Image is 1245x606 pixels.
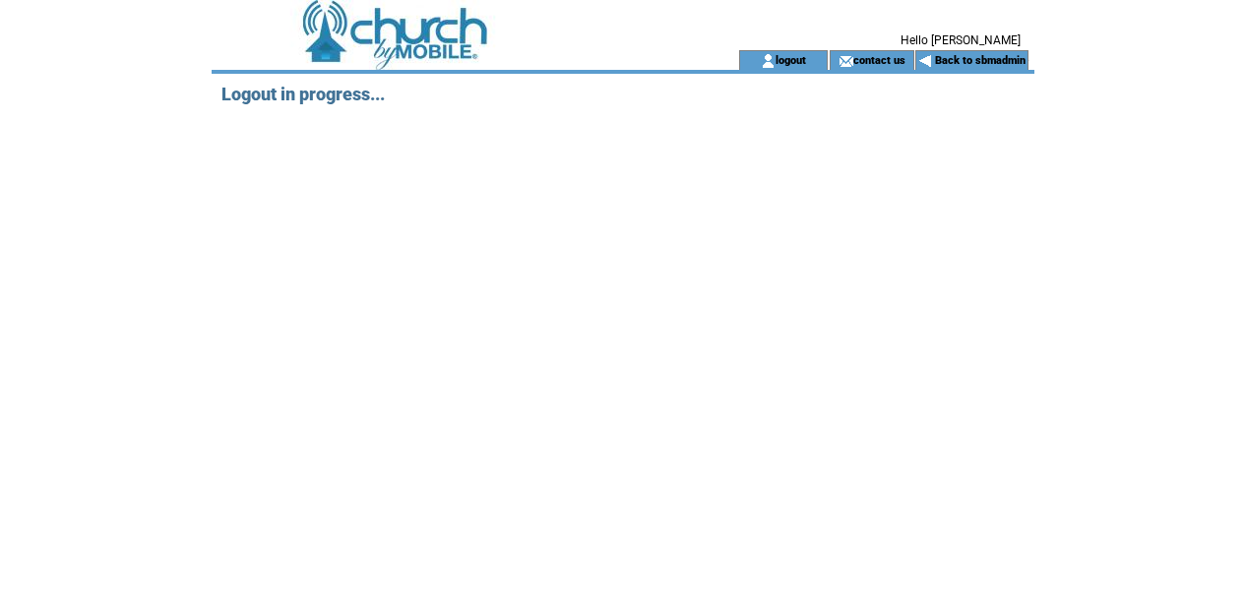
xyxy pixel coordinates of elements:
[221,84,385,104] span: Logout in progress...
[901,33,1021,47] span: Hello [PERSON_NAME]
[776,53,806,66] a: logout
[918,53,933,69] img: backArrow.gif
[853,53,905,66] a: contact us
[839,53,853,69] img: contact_us_icon.gif
[935,54,1026,67] a: Back to sbmadmin
[761,53,776,69] img: account_icon.gif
